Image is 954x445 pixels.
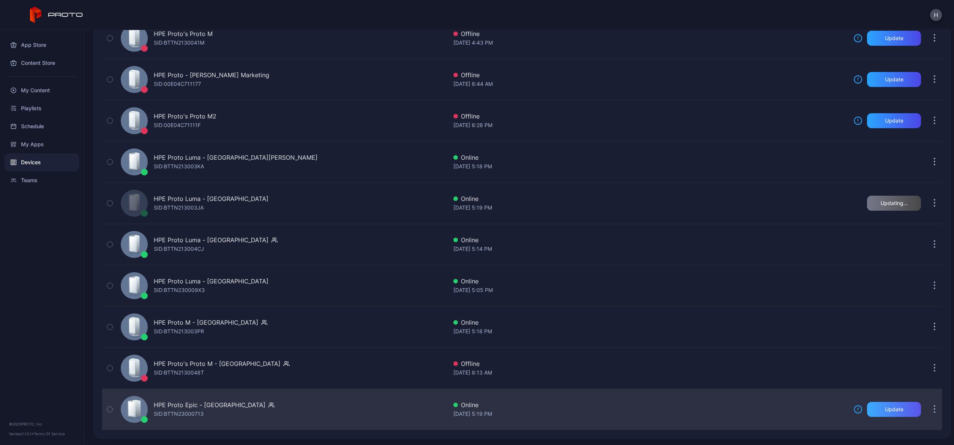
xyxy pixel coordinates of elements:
[880,200,908,206] div: Updating...
[867,402,921,417] button: Update
[885,406,903,412] div: Update
[154,368,204,377] div: SID: BTTN2130048T
[154,112,216,121] div: HPE Proto's Proto M2
[453,244,847,253] div: [DATE] 5:14 PM
[4,117,79,135] a: Schedule
[4,54,79,72] a: Content Store
[453,162,847,171] div: [DATE] 5:18 PM
[453,79,847,88] div: [DATE] 8:44 AM
[453,203,847,212] div: [DATE] 5:19 PM
[154,318,258,327] div: HPE Proto M - [GEOGRAPHIC_DATA]
[885,118,903,124] div: Update
[154,121,201,130] div: SID: 00E04C71111F
[867,72,921,87] button: Update
[154,38,204,47] div: SID: BTTN2130041M
[453,318,847,327] div: Online
[867,113,921,128] button: Update
[34,432,65,436] a: Terms Of Service
[4,99,79,117] a: Playlists
[453,327,847,336] div: [DATE] 5:18 PM
[154,409,204,418] div: SID: BTTN23000713
[154,70,269,79] div: HPE Proto - [PERSON_NAME] Marketing
[885,35,903,41] div: Update
[154,400,265,409] div: HPE Proto Epic - [GEOGRAPHIC_DATA]
[453,409,847,418] div: [DATE] 5:19 PM
[453,368,847,377] div: [DATE] 8:13 AM
[4,36,79,54] a: App Store
[154,244,204,253] div: SID: BTTN213004CJ
[867,196,921,211] button: Updating...
[4,171,79,189] a: Teams
[4,153,79,171] a: Devices
[154,277,268,286] div: HPE Proto Luma - [GEOGRAPHIC_DATA]
[453,70,847,79] div: Offline
[154,194,268,203] div: HPE Proto Luma - [GEOGRAPHIC_DATA]
[453,194,847,203] div: Online
[453,38,847,47] div: [DATE] 4:43 PM
[154,359,280,368] div: HPE Proto's Proto M - [GEOGRAPHIC_DATA]
[4,135,79,153] a: My Apps
[154,327,204,336] div: SID: BTTN213003PR
[154,203,204,212] div: SID: BTTN213003JA
[154,29,213,38] div: HPE Proto's Proto M
[453,286,847,295] div: [DATE] 5:05 PM
[154,153,318,162] div: HPE Proto Luma - [GEOGRAPHIC_DATA][PERSON_NAME]
[453,29,847,38] div: Offline
[154,79,201,88] div: SID: 00E04C711177
[9,432,34,436] span: Version 1.13.1 •
[9,421,75,427] div: © 2025 PROTO, Inc.
[453,112,847,121] div: Offline
[885,76,903,82] div: Update
[4,81,79,99] a: My Content
[930,9,942,21] button: H
[453,359,847,368] div: Offline
[453,235,847,244] div: Online
[453,277,847,286] div: Online
[867,31,921,46] button: Update
[453,400,847,409] div: Online
[453,153,847,162] div: Online
[453,121,847,130] div: [DATE] 6:28 PM
[154,286,205,295] div: SID: BTTN230009X3
[154,235,268,244] div: HPE Proto Luma - [GEOGRAPHIC_DATA]
[154,162,204,171] div: SID: BTTN213003KA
